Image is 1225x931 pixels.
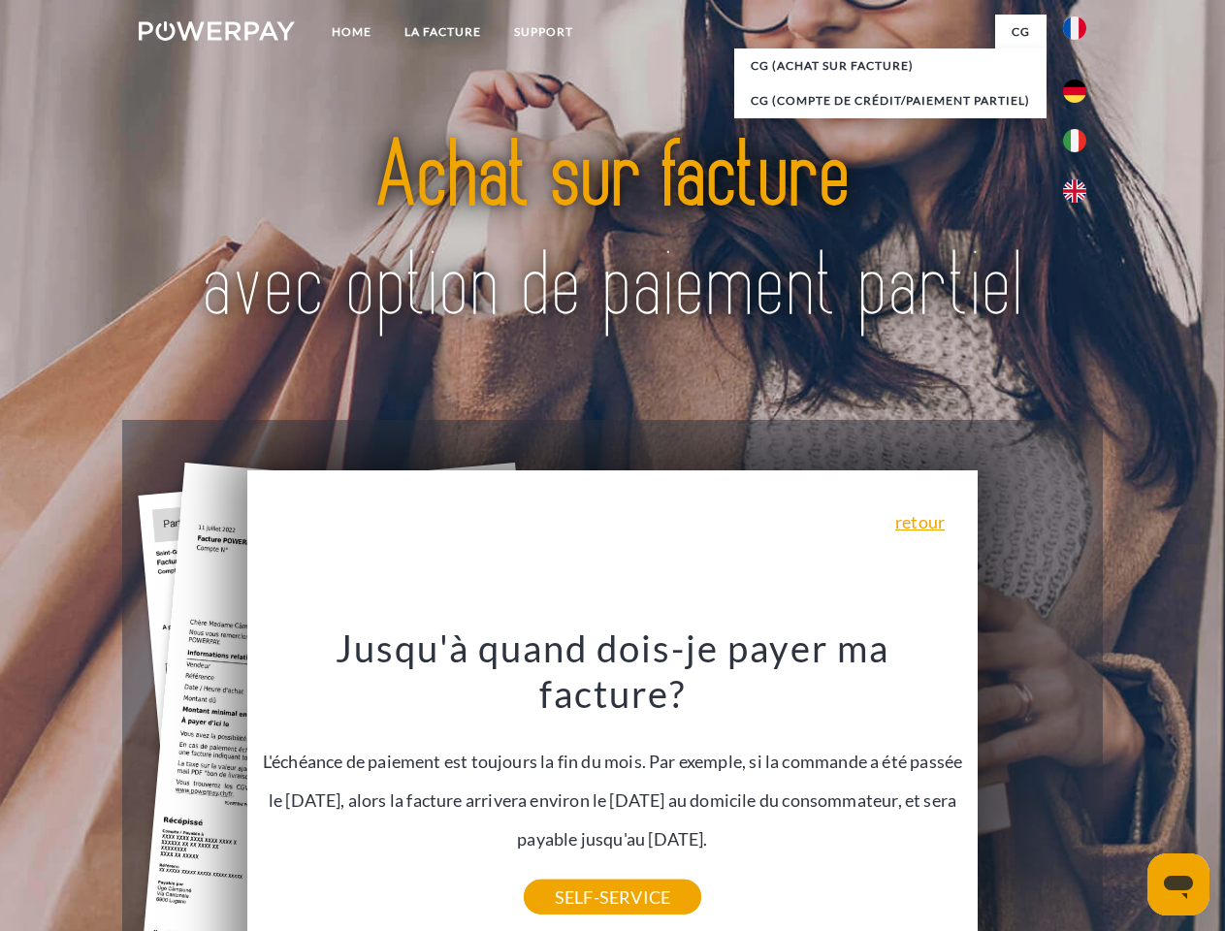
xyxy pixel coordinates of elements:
[524,880,701,915] a: SELF-SERVICE
[995,15,1047,49] a: CG
[734,48,1047,83] a: CG (achat sur facture)
[1063,179,1086,203] img: en
[259,625,967,897] div: L'échéance de paiement est toujours la fin du mois. Par exemple, si la commande a été passée le [...
[1063,129,1086,152] img: it
[734,83,1047,118] a: CG (Compte de crédit/paiement partiel)
[1063,16,1086,40] img: fr
[1063,80,1086,103] img: de
[498,15,590,49] a: Support
[388,15,498,49] a: LA FACTURE
[259,625,967,718] h3: Jusqu'à quand dois-je payer ma facture?
[139,21,295,41] img: logo-powerpay-white.svg
[895,513,945,530] a: retour
[1147,853,1209,915] iframe: Bouton de lancement de la fenêtre de messagerie
[185,93,1040,371] img: title-powerpay_fr.svg
[315,15,388,49] a: Home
